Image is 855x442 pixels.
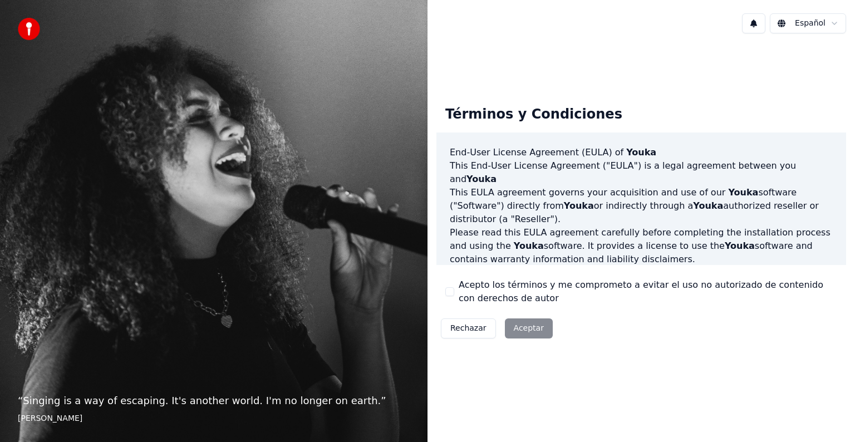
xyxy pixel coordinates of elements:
p: Please read this EULA agreement carefully before completing the installation process and using th... [450,226,833,266]
span: Youka [514,240,544,251]
span: Youka [626,147,656,158]
p: This End-User License Agreement ("EULA") is a legal agreement between you and [450,159,833,186]
span: Youka [725,240,755,251]
p: This EULA agreement governs your acquisition and use of our software ("Software") directly from o... [450,186,833,226]
span: Youka [728,187,758,198]
img: youka [18,18,40,40]
label: Acepto los términos y me comprometo a evitar el uso no autorizado de contenido con derechos de autor [459,278,837,305]
footer: [PERSON_NAME] [18,413,410,424]
span: Youka [564,200,594,211]
div: Términos y Condiciones [436,97,631,132]
p: “ Singing is a way of escaping. It's another world. I'm no longer on earth. ” [18,393,410,409]
span: Youka [693,200,723,211]
button: Rechazar [441,318,496,338]
span: Youka [466,174,497,184]
h3: End-User License Agreement (EULA) of [450,146,833,159]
